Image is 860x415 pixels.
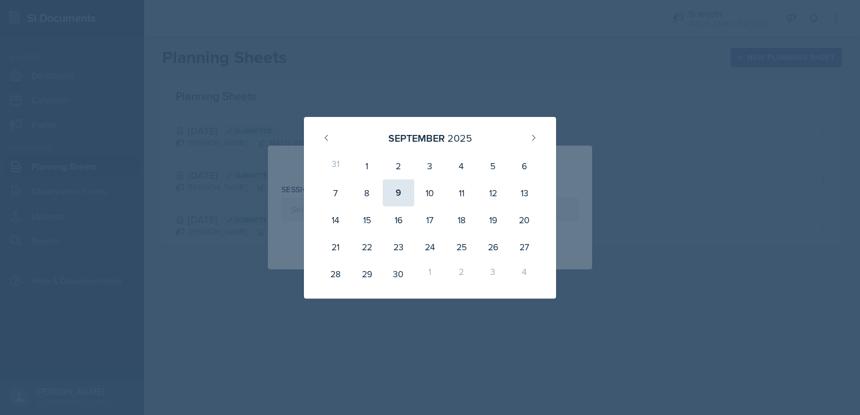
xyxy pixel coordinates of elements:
div: 20 [509,206,540,233]
div: 22 [351,233,383,260]
div: 23 [383,233,414,260]
div: 4 [509,260,540,287]
div: 1 [351,152,383,179]
div: 10 [414,179,446,206]
div: 2 [446,260,477,287]
div: 8 [351,179,383,206]
div: 4 [446,152,477,179]
div: 28 [320,260,351,287]
div: 31 [320,152,351,179]
div: 5 [477,152,509,179]
div: 29 [351,260,383,287]
div: 14 [320,206,351,233]
div: 15 [351,206,383,233]
div: 18 [446,206,477,233]
div: 21 [320,233,351,260]
div: 3 [477,260,509,287]
div: 16 [383,206,414,233]
div: 25 [446,233,477,260]
div: 11 [446,179,477,206]
div: September [388,130,445,146]
div: 30 [383,260,414,287]
div: 13 [509,179,540,206]
div: 7 [320,179,351,206]
div: 19 [477,206,509,233]
div: 12 [477,179,509,206]
div: 2 [383,152,414,179]
div: 9 [383,179,414,206]
div: 1 [414,260,446,287]
div: 3 [414,152,446,179]
div: 26 [477,233,509,260]
div: 17 [414,206,446,233]
div: 27 [509,233,540,260]
div: 6 [509,152,540,179]
div: 24 [414,233,446,260]
div: 2025 [447,130,472,146]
